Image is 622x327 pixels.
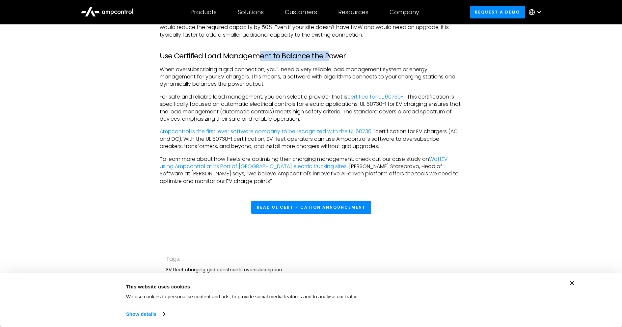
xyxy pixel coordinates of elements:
[570,281,575,285] button: Close banner
[338,9,368,16] div: Resources
[160,156,463,185] p: To learn more about how fleets are optimizing their charging management, check out our case study...
[470,6,525,18] a: Request a demo
[166,266,456,273] div: EV fleet charging grid constraints oversubscription
[160,155,448,170] a: WattEV using Ampcontrol at its Port of [GEOGRAPHIC_DATA] electric trucking sites
[160,93,463,123] p: For safe and reliable load management, you can select a provider that is . This certification is ...
[285,9,317,16] div: Customers
[160,52,463,60] h3: Use Certified Load Management to Balance the Power
[390,9,419,16] div: Company
[238,9,264,16] div: Solutions
[160,128,375,135] a: Ampcontrol is the first-ever software company to be recognized with the UL 60730-1
[190,9,217,16] div: Products
[126,309,165,319] a: Show details
[160,66,463,88] p: When oversubscribing a grid connection, you’ll need a very reliable load management system or ene...
[251,201,371,214] a: Read UL Certification Announcement
[126,294,359,299] span: We use cookies to personalise content and ads, to provide social media features and to analyse ou...
[347,93,405,101] a: certified for UL 60730-1
[166,255,456,263] div: Tags:
[464,281,558,300] button: Okay
[160,128,463,150] p: ‍ certification for EV chargers (AC and DC). With the UL 60730-1 certification, EV fleet operator...
[126,282,449,290] div: This website uses cookies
